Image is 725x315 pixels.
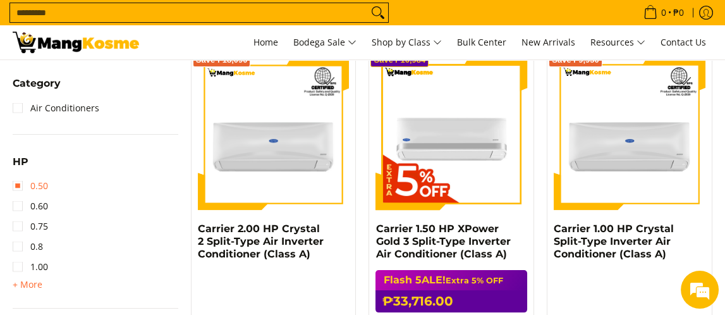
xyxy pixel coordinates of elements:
nav: Main Menu [152,25,712,59]
a: 0.8 [13,237,43,257]
summary: Open [13,78,60,98]
span: • [640,6,688,20]
span: Contact Us [661,36,706,48]
a: 0.75 [13,216,48,237]
span: ₱0 [671,8,686,17]
span: HP [13,157,28,167]
img: Carrier 2.00 HP Crystal 2 Split-Type Air Inverter Conditioner (Class A) [198,58,350,210]
summary: Open [13,277,42,292]
span: New Arrivals [521,36,575,48]
span: Save ₱16,984 [374,56,425,64]
textarea: Type your message and click 'Submit' [6,194,241,238]
h6: ₱33,716.00 [375,290,527,312]
a: 0.50 [13,176,48,196]
summary: Open [13,157,28,176]
span: Save ₱9,950 [552,56,599,64]
a: Home [247,25,284,59]
span: Shop by Class [372,35,442,51]
span: Bulk Center [457,36,506,48]
a: Bodega Sale [287,25,363,59]
span: Bodega Sale [293,35,356,51]
a: 1.00 [13,257,48,277]
a: Bulk Center [451,25,513,59]
img: Bodega Sale Aircon l Mang Kosme: Home Appliances Warehouse Sale [13,32,139,53]
button: Search [368,3,388,22]
span: Resources [590,35,645,51]
span: + More [13,280,42,290]
a: New Arrivals [515,25,582,59]
span: We are offline. Please leave us a message. [27,83,221,211]
div: Minimize live chat window [207,6,238,37]
a: Contact Us [654,25,712,59]
a: Carrier 2.00 HP Crystal 2 Split-Type Air Inverter Conditioner (Class A) [198,223,324,260]
span: 0 [659,8,668,17]
span: Save ₱18,090 [196,56,248,64]
em: Submit [185,238,229,255]
span: Home [253,36,278,48]
img: Carrier 1.00 HP Crystal Split-Type Inverter Air Conditioner (Class A) [554,58,705,210]
a: Shop by Class [365,25,448,59]
a: Air Conditioners [13,98,99,118]
a: Resources [584,25,652,59]
a: 0.60 [13,196,48,216]
a: Carrier 1.50 HP XPower Gold 3 Split-Type Inverter Air Conditioner (Class A) [375,223,510,260]
span: Category [13,78,60,89]
a: Carrier 1.00 HP Crystal Split-Type Inverter Air Conditioner (Class A) [554,223,674,260]
div: Leave a message [66,71,212,87]
img: Carrier 1.50 HP XPower Gold 3 Split-Type Inverter Air Conditioner (Class A) [375,58,527,210]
